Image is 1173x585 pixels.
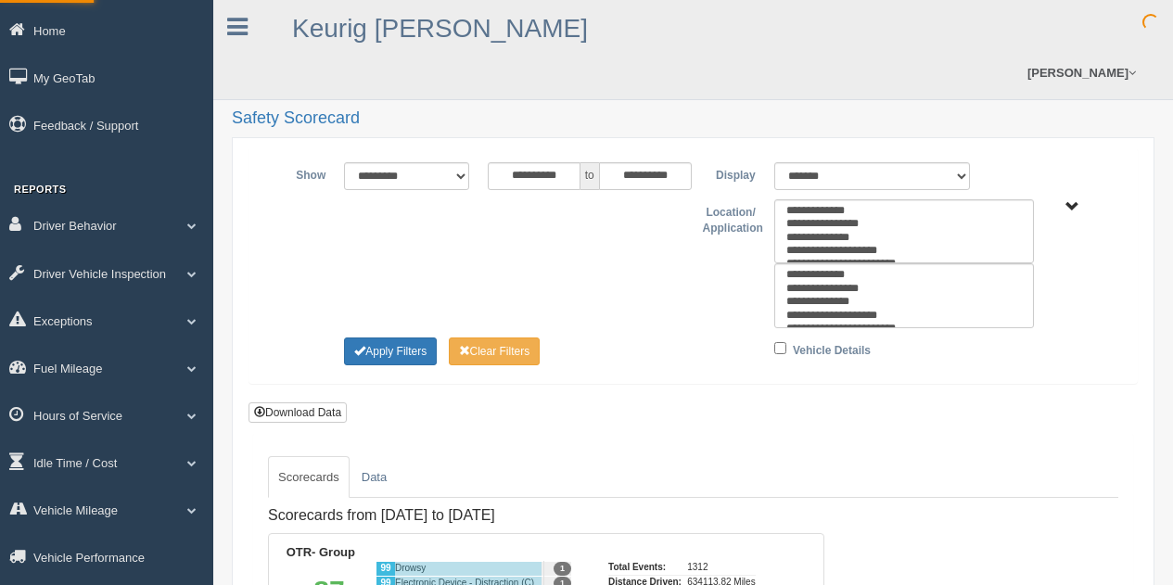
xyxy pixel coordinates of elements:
a: Data [351,456,397,499]
label: Location/ Application [694,199,765,237]
div: 99 [376,561,395,576]
a: Keurig [PERSON_NAME] [292,14,588,43]
h4: Scorecards from [DATE] to [DATE] [268,507,824,524]
a: Scorecards [268,456,350,499]
button: Change Filter Options [344,337,437,365]
span: 1 [554,562,571,576]
label: Show [263,162,335,184]
span: to [580,162,599,190]
b: OTR- Group [287,545,355,559]
label: Display [693,162,764,184]
div: Total Events: [608,561,682,575]
label: Vehicle Details [793,337,871,360]
div: 1312 [687,561,755,575]
button: Change Filter Options [449,337,541,365]
a: [PERSON_NAME] [1018,46,1145,99]
button: Download Data [249,402,347,423]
